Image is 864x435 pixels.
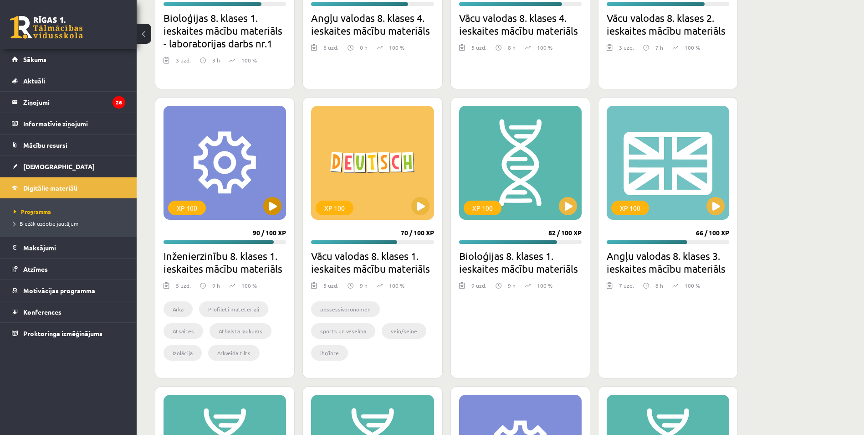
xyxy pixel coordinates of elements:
[241,56,257,64] p: 100 %
[12,259,125,280] a: Atzīmes
[611,201,649,215] div: XP 100
[311,301,380,317] li: possessivpronomen
[464,201,501,215] div: XP 100
[12,92,125,113] a: Ziņojumi26
[112,96,125,109] i: 26
[164,11,286,50] h2: Bioloģijas 8. klases 1. ieskaites mācību materiāls - laboratorijas darbs nr.1
[607,11,729,37] h2: Vācu valodas 8. klases 2. ieskaites mācību materiāls
[23,329,102,337] span: Proktoringa izmēģinājums
[12,156,125,177] a: [DEMOGRAPHIC_DATA]
[685,281,700,290] p: 100 %
[23,77,45,85] span: Aktuāli
[164,323,203,339] li: Atsaites
[12,280,125,301] a: Motivācijas programma
[508,43,516,52] p: 8 h
[619,281,634,295] div: 7 uzd.
[164,345,202,361] li: Izolācija
[23,265,48,273] span: Atzīmes
[311,345,348,361] li: ihr/ihre
[199,301,268,317] li: Profilēti mateteriāli
[212,56,220,64] p: 3 h
[311,249,434,275] h2: Vācu valodas 8. klases 1. ieskaites mācību materiāls
[12,177,125,198] a: Digitālie materiāli
[311,323,375,339] li: sports un veselība
[537,281,552,290] p: 100 %
[176,56,191,70] div: 3 uzd.
[12,70,125,91] a: Aktuāli
[607,249,729,275] h2: Angļu valodas 8. klases 3. ieskaites mācību materiāls
[459,249,582,275] h2: Bioloģijas 8. klases 1. ieskaites mācību materiāls
[10,16,83,39] a: Rīgas 1. Tālmācības vidusskola
[471,281,486,295] div: 9 uzd.
[23,92,125,113] legend: Ziņojumi
[14,207,128,216] a: Programma
[210,323,271,339] li: Atbalsta laukums
[360,43,368,52] p: 0 h
[23,184,77,192] span: Digitālie materiāli
[164,249,286,275] h2: Inženierzinību 8. klases 1. ieskaites mācību materiāls
[655,281,663,290] p: 8 h
[212,281,220,290] p: 9 h
[176,281,191,295] div: 5 uzd.
[12,135,125,155] a: Mācību resursi
[382,323,426,339] li: sein/seine
[23,286,95,295] span: Motivācijas programma
[389,281,404,290] p: 100 %
[619,43,634,57] div: 3 uzd.
[311,11,434,37] h2: Angļu valodas 8. klases 4. ieskaites mācību materiāls
[12,323,125,344] a: Proktoringa izmēģinājums
[323,43,338,57] div: 6 uzd.
[208,345,260,361] li: Arkveida tilts
[537,43,552,52] p: 100 %
[241,281,257,290] p: 100 %
[316,201,353,215] div: XP 100
[459,11,582,37] h2: Vācu valodas 8. klases 4. ieskaites mācību materiāls
[23,237,125,258] legend: Maksājumi
[360,281,368,290] p: 9 h
[471,43,486,57] div: 5 uzd.
[14,208,51,215] span: Programma
[23,141,67,149] span: Mācību resursi
[12,49,125,70] a: Sākums
[12,237,125,258] a: Maksājumi
[164,301,193,317] li: Arka
[685,43,700,52] p: 100 %
[12,301,125,322] a: Konferences
[14,219,128,228] a: Biežāk uzdotie jautājumi
[323,281,338,295] div: 5 uzd.
[508,281,516,290] p: 9 h
[12,113,125,134] a: Informatīvie ziņojumi
[23,113,125,134] legend: Informatīvie ziņojumi
[23,55,46,63] span: Sākums
[655,43,663,52] p: 7 h
[23,308,61,316] span: Konferences
[168,201,206,215] div: XP 100
[23,162,95,171] span: [DEMOGRAPHIC_DATA]
[14,220,80,227] span: Biežāk uzdotie jautājumi
[389,43,404,52] p: 100 %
